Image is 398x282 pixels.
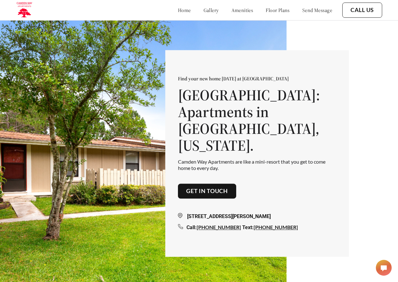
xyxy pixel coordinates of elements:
button: Get in touch [178,184,236,199]
p: Find your new home [DATE] at [GEOGRAPHIC_DATA] [178,76,336,82]
a: Call Us [351,7,374,14]
span: Call: [186,225,197,231]
img: camden_logo.png [16,2,33,19]
a: amenities [231,7,253,13]
a: floor plans [266,7,290,13]
button: Call Us [342,3,382,18]
a: [PHONE_NUMBER] [197,224,241,230]
p: Camden Way Apartments are like a mini-resort that you get to come home to every day. [178,159,336,171]
span: Text: [242,225,254,231]
a: Get in touch [186,188,228,195]
h1: [GEOGRAPHIC_DATA]: Apartments in [GEOGRAPHIC_DATA], [US_STATE]. [178,87,336,154]
a: gallery [204,7,219,13]
a: home [178,7,191,13]
a: send message [302,7,332,13]
div: [STREET_ADDRESS][PERSON_NAME] [178,213,336,221]
a: [PHONE_NUMBER] [254,224,298,230]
